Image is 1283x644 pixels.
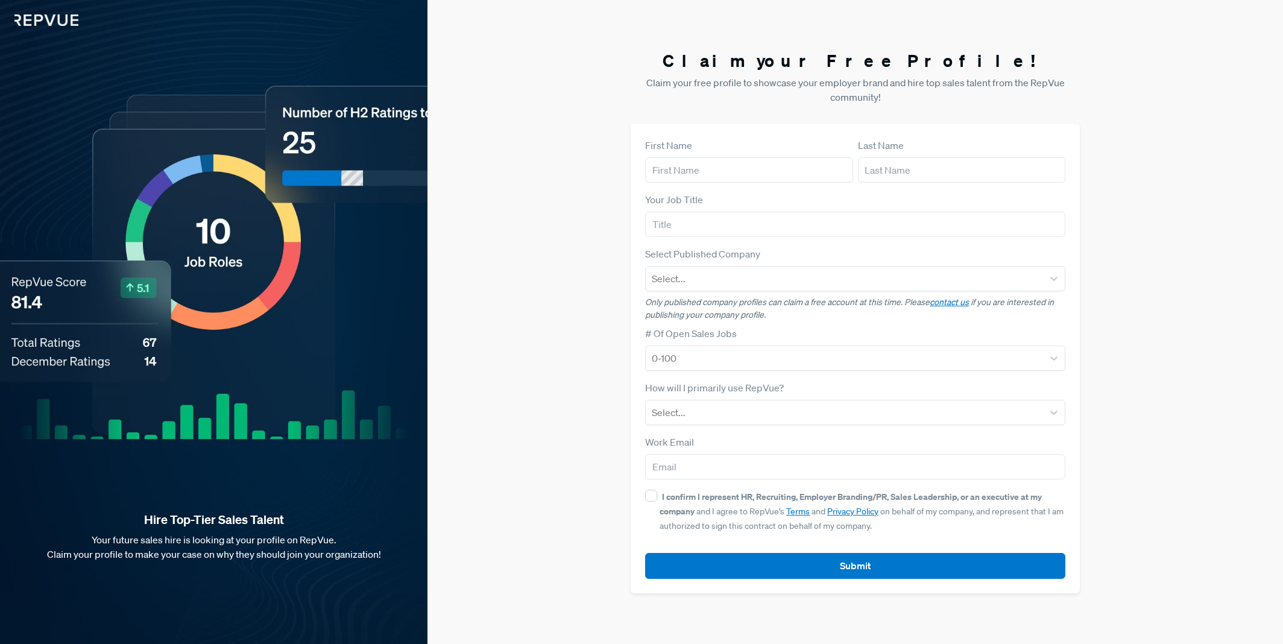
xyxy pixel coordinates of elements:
input: Title [645,212,1065,237]
label: Your Job Title [645,192,703,207]
input: Email [645,454,1065,479]
a: Terms [786,506,810,517]
p: Only published company profiles can claim a free account at this time. Please if you are interest... [645,296,1065,321]
strong: I confirm I represent HR, Recruiting, Employer Branding/PR, Sales Leadership, or an executive at ... [660,491,1042,517]
label: Select Published Company [645,247,760,261]
label: Last Name [858,138,904,153]
p: Your future sales hire is looking at your profile on RepVue. Claim your profile to make your case... [19,532,408,561]
button: Submit [645,553,1065,579]
strong: Hire Top-Tier Sales Talent [19,512,408,528]
a: Privacy Policy [827,506,878,517]
label: # Of Open Sales Jobs [645,326,737,341]
label: First Name [645,138,692,153]
a: contact us [930,297,969,308]
input: Last Name [858,157,1065,183]
h3: Claim your Free Profile! [631,51,1080,71]
input: First Name [645,157,853,183]
span: and I agree to RepVue’s and on behalf of my company, and represent that I am authorized to sign t... [660,491,1064,531]
label: Work Email [645,435,694,449]
label: How will I primarily use RepVue? [645,380,784,395]
p: Claim your free profile to showcase your employer brand and hire top sales talent from the RepVue... [631,75,1080,104]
